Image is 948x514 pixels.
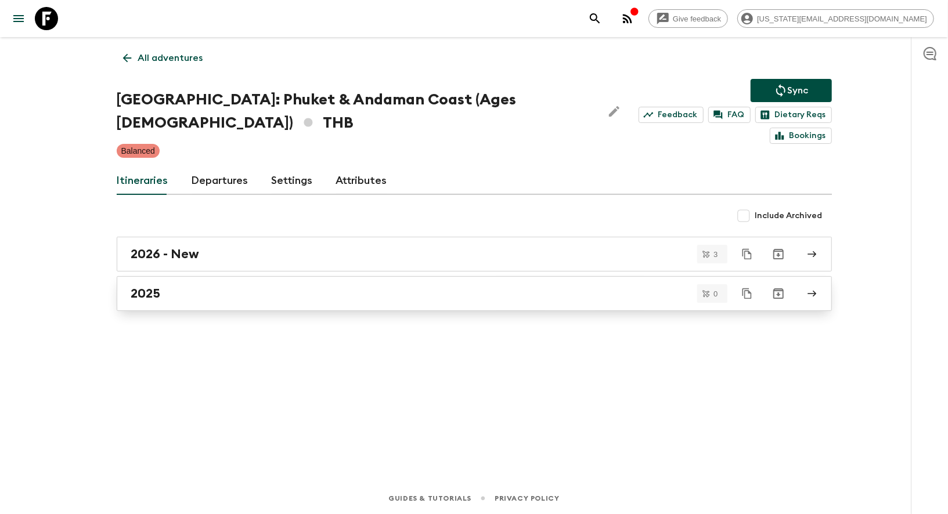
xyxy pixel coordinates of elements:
a: Dietary Reqs [755,107,832,123]
span: Include Archived [755,210,823,222]
p: Sync [788,84,809,97]
h2: 2026 - New [131,247,200,262]
span: [US_STATE][EMAIL_ADDRESS][DOMAIN_NAME] [751,15,933,23]
button: menu [7,7,30,30]
h2: 2025 [131,286,161,301]
a: Itineraries [117,167,168,195]
a: Feedback [639,107,704,123]
a: Bookings [770,128,832,144]
span: 0 [707,290,724,298]
a: All adventures [117,46,210,70]
h1: [GEOGRAPHIC_DATA]: Phuket & Andaman Coast (Ages [DEMOGRAPHIC_DATA]) THB [117,88,593,135]
button: Archive [767,282,790,305]
a: Departures [192,167,248,195]
a: Settings [272,167,313,195]
a: Privacy Policy [495,492,559,505]
span: Give feedback [666,15,727,23]
button: Duplicate [737,244,758,265]
button: Duplicate [737,283,758,304]
a: 2025 [117,276,832,311]
button: Edit Adventure Title [603,88,626,135]
a: Give feedback [648,9,728,28]
p: Balanced [121,145,155,157]
button: Archive [767,242,790,266]
a: Guides & Tutorials [388,492,471,505]
div: [US_STATE][EMAIL_ADDRESS][DOMAIN_NAME] [737,9,934,28]
button: Sync adventure departures to the booking engine [751,79,832,102]
span: 3 [707,251,724,258]
a: 2026 - New [117,237,832,272]
button: search adventures [583,7,607,30]
p: All adventures [138,51,203,65]
a: FAQ [708,107,751,123]
a: Attributes [336,167,387,195]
